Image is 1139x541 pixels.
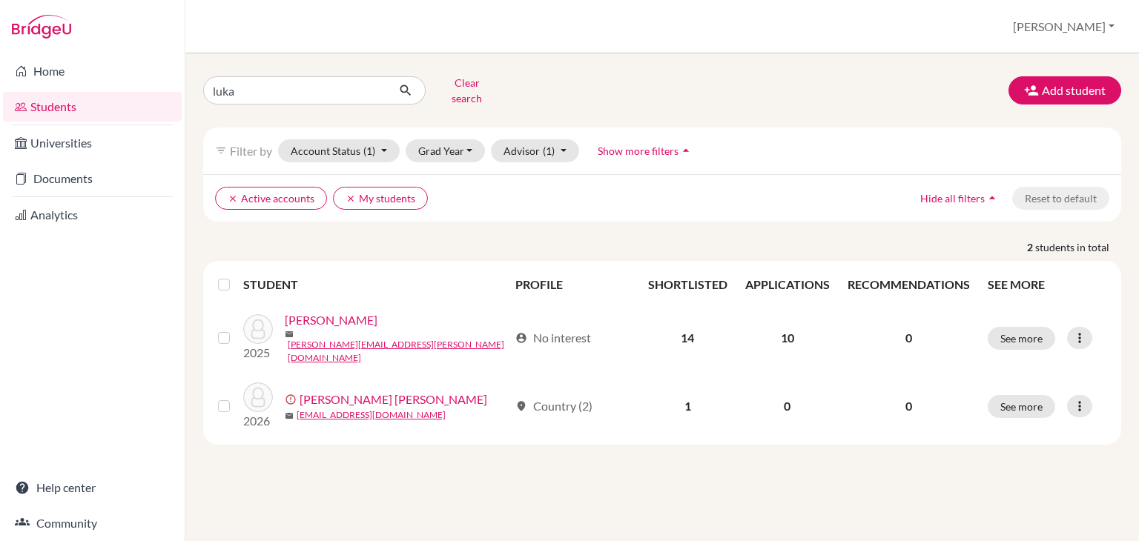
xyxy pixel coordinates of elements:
a: Documents [3,164,182,193]
a: Universities [3,128,182,158]
button: clearActive accounts [215,187,327,210]
th: APPLICATIONS [736,267,839,302]
strong: 2 [1027,239,1035,255]
span: mail [285,411,294,420]
button: clearMy students [333,187,428,210]
span: account_circle [515,332,527,344]
span: error_outline [285,394,300,405]
a: Home [3,56,182,86]
img: Essmann, Lukas [243,314,273,344]
th: SHORTLISTED [639,267,736,302]
button: Add student [1008,76,1121,104]
button: Advisor(1) [491,139,579,162]
a: Students [3,92,182,122]
a: [PERSON_NAME] [PERSON_NAME] [300,391,487,408]
span: Show more filters [598,145,679,157]
img: Bridge-U [12,15,71,39]
button: Hide all filtersarrow_drop_up [908,187,1012,210]
td: 0 [736,374,839,439]
th: SEE MORE [979,267,1115,302]
i: clear [228,193,238,204]
span: students in total [1035,239,1121,255]
span: location_on [515,400,527,412]
button: Show more filtersarrow_drop_up [585,139,706,162]
button: Reset to default [1012,187,1109,210]
a: Help center [3,473,182,502]
button: See more [988,395,1055,418]
a: Community [3,508,182,538]
a: Analytics [3,200,182,230]
a: [EMAIL_ADDRESS][DOMAIN_NAME] [297,408,446,422]
input: Find student by name... [203,76,387,104]
th: RECOMMENDATIONS [839,267,979,302]
i: arrow_drop_up [679,143,693,158]
button: Account Status(1) [278,139,400,162]
span: Hide all filters [920,192,985,205]
button: Clear search [426,71,508,110]
img: Schmid Canez, Luka [243,382,273,412]
div: No interest [515,329,591,347]
span: (1) [543,145,555,157]
p: 2025 [243,344,273,362]
th: PROFILE [506,267,639,302]
i: filter_list [215,145,227,156]
button: Grad Year [406,139,486,162]
span: Filter by [230,144,272,158]
i: clear [346,193,356,204]
button: [PERSON_NAME] [1006,13,1121,41]
i: arrow_drop_up [985,190,1000,205]
td: 1 [639,374,736,439]
p: 2026 [243,412,273,430]
button: See more [988,327,1055,350]
p: 0 [848,397,970,415]
span: mail [285,330,294,339]
div: Country (2) [515,397,592,415]
a: [PERSON_NAME][EMAIL_ADDRESS][PERSON_NAME][DOMAIN_NAME] [288,338,509,365]
p: 0 [848,329,970,347]
td: 14 [639,302,736,374]
a: [PERSON_NAME] [285,311,377,329]
th: STUDENT [243,267,506,302]
td: 10 [736,302,839,374]
span: (1) [363,145,375,157]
